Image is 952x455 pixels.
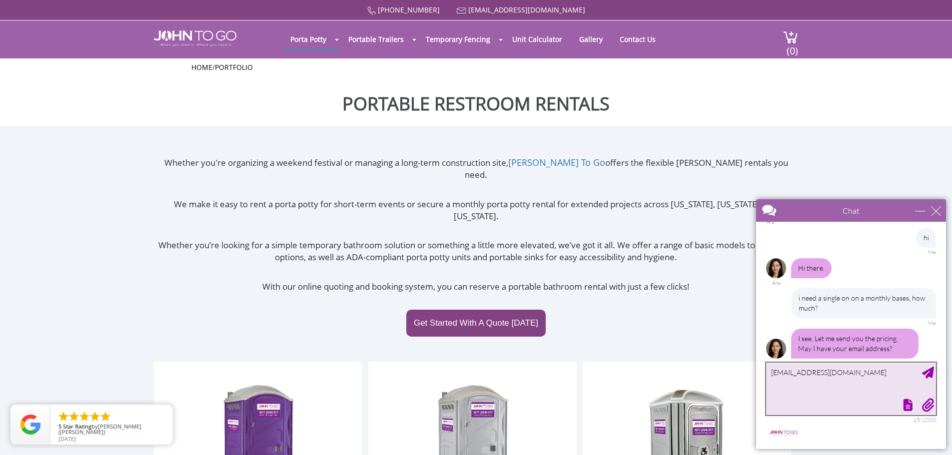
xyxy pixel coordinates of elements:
a: Portable Trailers [341,29,411,49]
a: Home [191,62,212,72]
p: Whether you're organizing a weekend festival or managing a long-term construction site, offers th... [154,156,798,181]
iframe: Live Chat Box [750,193,952,455]
img: Mail [457,7,466,14]
a: [PERSON_NAME] To Go [508,156,605,168]
li:  [99,411,111,423]
li:  [68,411,80,423]
img: Review Rating [20,415,40,435]
li:  [57,411,69,423]
a: Unit Calculator [505,29,570,49]
p: Whether you’re looking for a simple temporary bathroom solution or something a little more elevat... [154,239,798,264]
a: [EMAIL_ADDRESS][DOMAIN_NAME] [468,5,585,14]
ul: / [191,62,761,72]
a: Porta Potty [283,29,334,49]
a: Contact Us [612,29,663,49]
a: Temporary Fencing [418,29,498,49]
li:  [89,411,101,423]
span: [PERSON_NAME] ([PERSON_NAME]) [58,423,141,436]
img: cart a [783,30,798,44]
img: Call [367,6,376,15]
li:  [78,411,90,423]
span: Star Rating [63,423,91,430]
span: by [58,424,165,436]
img: JOHN to go [154,30,236,46]
a: Portfolio [215,62,253,72]
a: Gallery [572,29,610,49]
p: We make it easy to rent a porta potty for short-term events or secure a monthly porta potty renta... [154,198,798,223]
span: 5 [58,423,61,430]
span: [DATE] [58,435,76,443]
span: (0) [786,36,798,57]
p: With our online quoting and booking system, you can reserve a portable bathroom rental with just ... [154,281,798,293]
a: [PHONE_NUMBER] [378,5,440,14]
a: Get Started With A Quote [DATE] [406,310,546,337]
